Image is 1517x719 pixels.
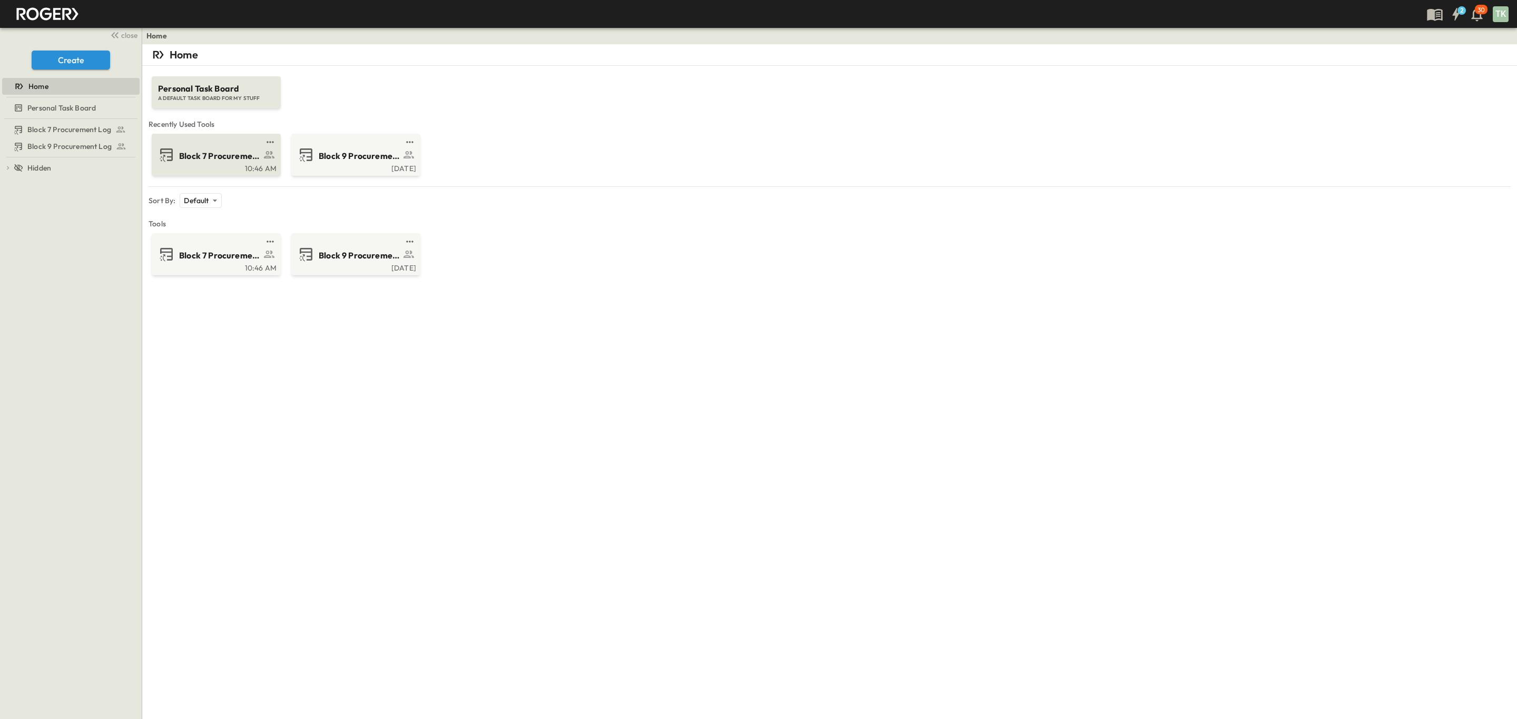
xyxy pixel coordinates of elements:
span: Recently Used Tools [149,119,1511,129]
button: TK [1492,5,1510,23]
a: Block 7 Procurement Log [2,122,137,137]
a: Block 7 Procurement Log [154,146,277,163]
span: Personal Task Board [158,83,274,95]
p: Default [184,195,209,206]
a: Home [2,79,137,94]
span: A DEFAULT TASK BOARD FOR MY STUFF [158,95,274,102]
a: Home [146,31,167,41]
h6: 2 [1460,6,1463,15]
button: Create [32,51,110,69]
a: [DATE] [293,263,416,271]
button: test [403,235,416,248]
button: test [264,235,277,248]
a: Personal Task BoardA DEFAULT TASK BOARD FOR MY STUFF [151,66,282,108]
span: Block 9 Procurement Log [27,141,112,152]
button: close [106,27,140,42]
span: Home [28,81,48,92]
span: Block 7 Procurement Log [179,249,261,262]
a: Block 7 Procurement Log [154,246,277,263]
nav: breadcrumbs [146,31,173,41]
p: 30 [1477,6,1485,14]
div: TK [1493,6,1509,22]
a: 10:46 AM [154,263,277,271]
button: test [403,136,416,148]
a: Block 9 Procurement Log [293,246,416,263]
a: Block 9 Procurement Log [2,139,137,154]
a: Block 9 Procurement Log [293,146,416,163]
span: Block 9 Procurement Log [319,249,400,262]
button: test [264,136,277,148]
span: Hidden [27,163,51,173]
p: Home [170,47,198,62]
div: Default [180,193,221,208]
div: Block 7 Procurement Logtest [2,121,140,138]
div: Personal Task Boardtest [2,99,140,116]
span: Block 9 Procurement Log [319,150,400,162]
p: Sort By: [149,195,175,206]
span: Block 7 Procurement Log [179,150,261,162]
a: 10:46 AM [154,163,277,172]
span: Tools [149,218,1511,229]
span: Block 7 Procurement Log [27,124,111,135]
span: Personal Task Board [27,103,96,113]
div: Block 9 Procurement Logtest [2,138,140,155]
span: close [121,30,137,41]
a: [DATE] [293,163,416,172]
a: Personal Task Board [2,101,137,115]
button: 2 [1445,5,1466,24]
